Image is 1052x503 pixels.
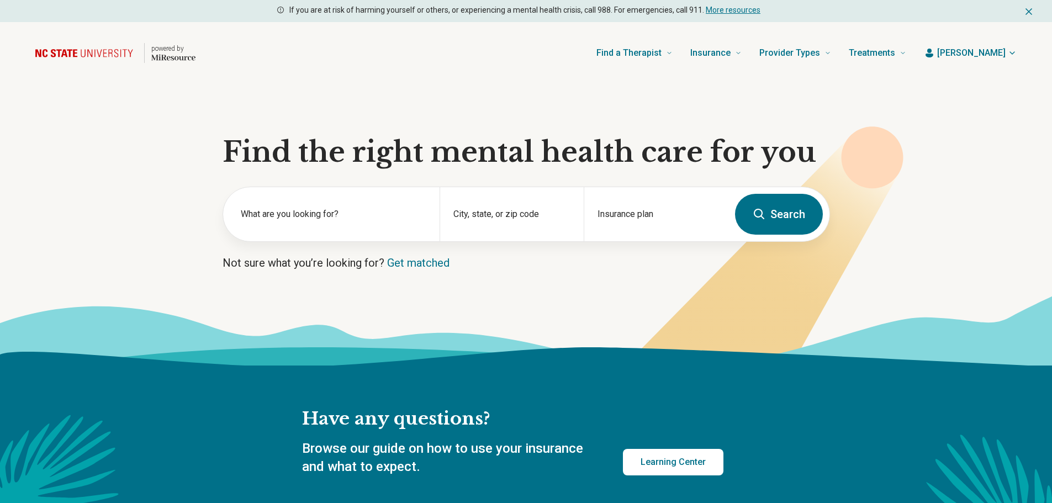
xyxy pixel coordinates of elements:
[937,46,1006,60] span: [PERSON_NAME]
[849,31,906,75] a: Treatments
[623,449,723,475] a: Learning Center
[302,407,723,431] h2: Have any questions?
[151,44,195,53] p: powered by
[735,194,823,235] button: Search
[223,255,830,271] p: Not sure what you’re looking for?
[35,35,195,71] a: Home page
[596,31,673,75] a: Find a Therapist
[706,6,760,14] a: More resources
[289,4,760,16] p: If you are at risk of harming yourself or others, or experiencing a mental health crisis, call 98...
[596,45,662,61] span: Find a Therapist
[241,208,426,221] label: What are you looking for?
[924,46,1017,60] button: [PERSON_NAME]
[302,440,596,476] p: Browse our guide on how to use your insurance and what to expect.
[690,45,731,61] span: Insurance
[759,45,820,61] span: Provider Types
[690,31,742,75] a: Insurance
[223,136,830,169] h1: Find the right mental health care for you
[849,45,895,61] span: Treatments
[1023,4,1034,18] button: Dismiss
[387,256,450,269] a: Get matched
[759,31,831,75] a: Provider Types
